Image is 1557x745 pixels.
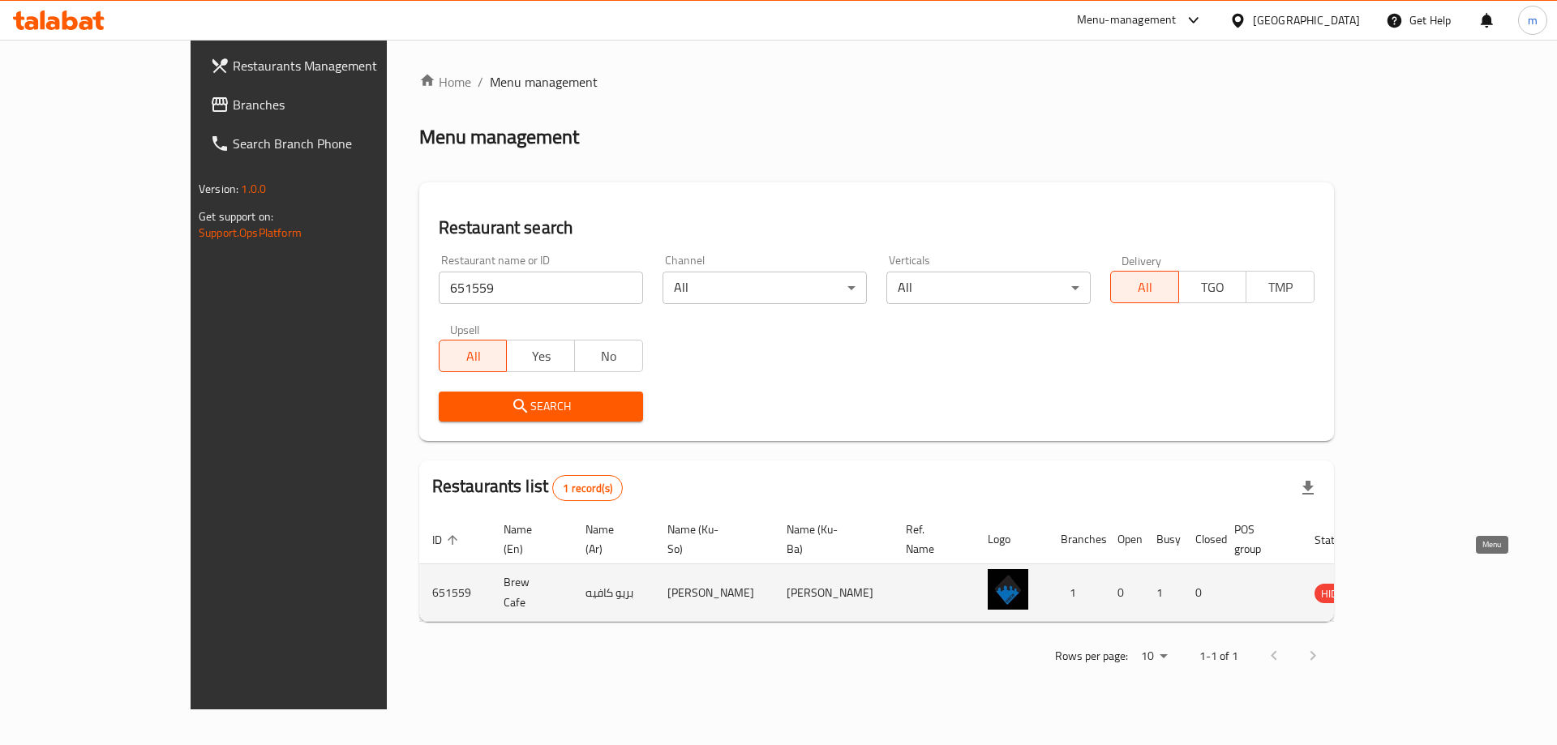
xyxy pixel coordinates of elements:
[432,474,623,501] h2: Restaurants list
[574,340,643,372] button: No
[1178,271,1247,303] button: TGO
[1253,276,1308,299] span: TMP
[1253,11,1360,29] div: [GEOGRAPHIC_DATA]
[478,72,483,92] li: /
[1528,11,1538,29] span: m
[450,323,480,335] label: Upsell
[886,272,1091,304] div: All
[439,216,1315,240] h2: Restaurant search
[585,520,635,559] span: Name (Ar)
[1104,564,1143,622] td: 0
[199,178,238,199] span: Version:
[419,124,579,150] h2: Menu management
[199,206,273,227] span: Get support on:
[1110,271,1179,303] button: All
[452,396,630,417] span: Search
[233,134,438,153] span: Search Branch Phone
[774,564,893,622] td: [PERSON_NAME]
[1315,584,1363,603] span: HIDDEN
[988,569,1028,610] img: Brew Cafe
[1077,11,1177,30] div: Menu-management
[197,85,451,124] a: Branches
[1048,515,1104,564] th: Branches
[663,272,867,304] div: All
[197,124,451,163] a: Search Branch Phone
[1234,520,1282,559] span: POS group
[1315,530,1367,550] span: Status
[504,520,553,559] span: Name (En)
[1186,276,1241,299] span: TGO
[1055,646,1128,666] p: Rows per page:
[233,56,438,75] span: Restaurants Management
[667,520,754,559] span: Name (Ku-So)
[573,564,654,622] td: بريو كافيه
[199,222,302,243] a: Support.OpsPlatform
[233,95,438,114] span: Branches
[506,340,575,372] button: Yes
[1143,515,1182,564] th: Busy
[439,392,643,422] button: Search
[1182,515,1221,564] th: Closed
[1143,564,1182,622] td: 1
[552,475,623,501] div: Total records count
[1122,255,1162,266] label: Delivery
[1199,646,1238,666] p: 1-1 of 1
[1117,276,1173,299] span: All
[490,72,598,92] span: Menu management
[419,564,491,622] td: 651559
[553,481,622,496] span: 1 record(s)
[1289,469,1328,507] div: Export file
[439,272,643,304] input: Search for restaurant name or ID..
[1048,564,1104,622] td: 1
[975,515,1048,564] th: Logo
[1246,271,1315,303] button: TMP
[197,46,451,85] a: Restaurants Management
[906,520,955,559] span: Ref. Name
[1182,564,1221,622] td: 0
[787,520,873,559] span: Name (Ku-Ba)
[1104,515,1143,564] th: Open
[241,178,266,199] span: 1.0.0
[1135,644,1173,669] div: Rows per page:
[1315,584,1363,603] div: HIDDEN
[513,345,568,368] span: Yes
[491,564,573,622] td: Brew Cafe
[581,345,637,368] span: No
[419,515,1443,622] table: enhanced table
[419,72,1334,92] nav: breadcrumb
[432,530,463,550] span: ID
[446,345,501,368] span: All
[439,340,508,372] button: All
[654,564,774,622] td: [PERSON_NAME]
